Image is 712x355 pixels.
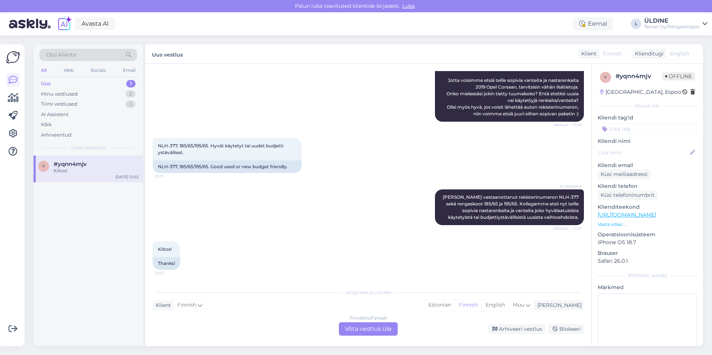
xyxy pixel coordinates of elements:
[153,257,180,270] div: Thanks!
[75,17,115,30] a: Avasta AI
[644,18,699,24] div: ÜLDINE
[177,301,196,309] span: Finnish
[155,173,183,179] span: 12:01
[598,211,656,218] a: [URL][DOMAIN_NAME]
[670,50,689,58] span: English
[598,182,697,190] p: Kliendi telefon
[631,19,641,29] div: L
[89,65,107,75] div: Socials
[57,16,72,32] img: explore-ai
[6,50,20,64] img: Askly Logo
[598,161,697,169] p: Kliendi email
[481,300,509,311] div: English
[598,190,658,200] div: Küsi telefoninumbrit
[598,272,697,279] div: [PERSON_NAME]
[598,221,697,228] p: Vaata edasi ...
[573,17,613,31] div: Eemal
[598,103,697,109] div: Kliendi info
[41,80,51,87] div: Uus
[488,324,545,334] div: Arhiveeri vestlus
[598,249,697,257] p: Brauser
[603,50,622,58] span: Finnish
[155,270,183,276] span: 12:02
[443,194,580,220] span: [PERSON_NAME] vastaanottanut rekisterinumeron NLH-377 sekä rengaskoot 185/65 ja 195/65. Kollegamm...
[54,167,139,174] div: Kiitos!
[598,239,697,246] p: iPhone OS 18.7
[553,226,582,231] span: Nähtud ✓ 12:01
[46,51,76,59] span: Otsi kliente
[158,143,285,155] span: NLH-377, 185/65/195/65. Hyvät käytetyt tai uudet budjetti ystävälliset.
[153,289,584,296] div: Valige keel ja vastake
[425,300,455,311] div: Estonian
[632,50,664,58] div: Klienditugi
[71,144,106,151] span: Uued vestlused
[39,65,48,75] div: All
[644,24,699,30] div: Teinari Oy/Rengaskirppis
[598,123,697,134] input: Lisa tag
[152,49,183,59] label: Uus vestlus
[41,111,69,118] div: AI Assistent
[598,257,697,265] p: Safari 26.0.1
[153,160,302,173] div: NLH-377, 185/65/195/65. Good used or new budget friendly.
[153,301,171,309] div: Klient
[125,90,136,98] div: 3
[578,50,597,58] div: Klient
[600,88,681,96] div: [GEOGRAPHIC_DATA], Espoo
[598,148,689,157] input: Lisa nimi
[115,174,139,180] div: [DATE] 12:02
[534,301,582,309] div: [PERSON_NAME]
[400,3,417,9] span: Luba
[553,122,582,128] span: Nähtud ✓ 11:45
[548,324,584,334] div: Blokeeri
[554,183,582,189] span: AI Assistent
[41,131,71,139] div: Arhiveeritud
[513,301,524,308] span: Muu
[598,114,697,122] p: Kliendi tag'id
[598,169,651,179] div: Küsi meiliaadressi
[121,65,137,75] div: Email
[339,322,398,336] div: Võta vestlus üle
[598,203,697,211] p: Klienditeekond
[42,163,45,169] span: y
[662,72,695,80] span: Offline
[616,72,662,81] div: # yqnn4mjv
[598,137,697,145] p: Kliendi nimi
[455,300,481,311] div: Finnish
[598,231,697,239] p: Operatsioonisüsteem
[62,65,75,75] div: Web
[41,100,77,108] div: Tiimi vestlused
[41,121,52,128] div: Kõik
[158,246,172,252] span: Kiitos!
[41,90,78,98] div: Minu vestlused
[54,161,87,167] span: #yqnn4mjv
[598,284,697,291] p: Märkmed
[604,74,607,80] span: y
[126,80,136,87] div: 1
[350,315,387,322] div: Finnish to Finnish
[644,18,708,30] a: ÜLDINETeinari Oy/Rengaskirppis
[125,100,136,108] div: 3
